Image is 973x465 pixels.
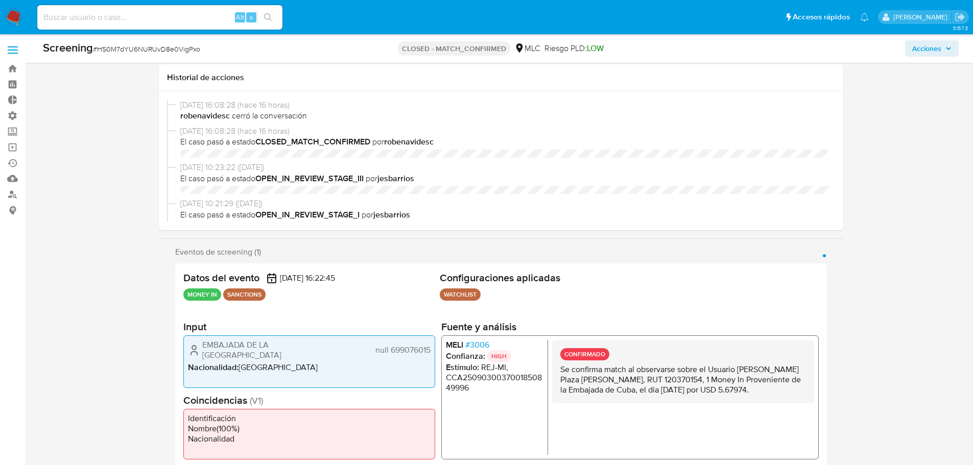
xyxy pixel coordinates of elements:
span: Acciones [912,40,941,57]
button: Acciones [905,40,959,57]
span: El caso pasó a estado por [180,209,831,221]
span: [DATE] 16:08:28 (hace 16 horas) [180,126,831,137]
b: jesbarrios [373,209,410,221]
div: MLC [514,43,540,54]
span: LOW [587,42,604,54]
h1: Historial de acciones [167,72,835,83]
span: Riesgo PLD: [544,43,604,54]
span: [DATE] 16:08:28 (hace 16 horas) [180,100,831,111]
b: OPEN_IN_REVIEW_STAGE_III [255,173,364,184]
span: # HS0M7dYU6NURUvD8e0VigPxo [93,44,200,54]
b: jesbarrios [377,173,414,184]
input: Buscar usuario o caso... [37,11,282,24]
a: Notificaciones [860,13,869,21]
p: CLOSED - MATCH_CONFIRMED [398,41,510,56]
span: Alt [236,12,244,22]
b: OPEN_IN_REVIEW_STAGE_I [255,209,360,221]
a: Salir [955,12,965,22]
span: El caso pasó a estado por [180,173,831,184]
span: cerró la conversación [180,110,831,121]
span: Accesos rápidos [793,12,850,22]
b: Screening [43,39,93,56]
span: El caso pasó a estado por [180,136,831,148]
span: [DATE] 10:21:29 ([DATE]) [180,198,831,209]
span: [DATE] 10:23:22 ([DATE]) [180,162,831,173]
b: CLOSED_MATCH_CONFIRMED [255,136,370,148]
button: search-icon [257,10,278,25]
b: robenavidesc [180,110,232,121]
span: s [250,12,253,22]
b: robenavidesc [384,136,434,148]
p: nicolas.tyrkiel@mercadolibre.com [893,12,951,22]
